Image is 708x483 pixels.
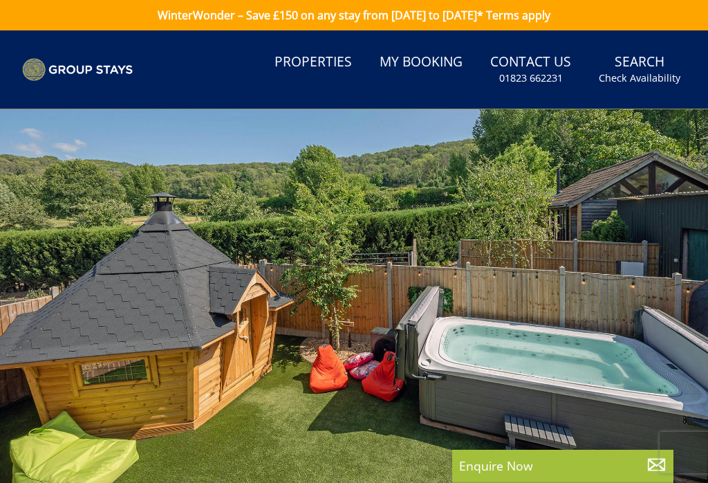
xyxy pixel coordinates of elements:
small: 01823 662231 [499,71,563,85]
a: Properties [269,47,357,78]
img: Group Stays [22,58,133,82]
a: SearchCheck Availability [593,47,686,92]
a: Contact Us01823 662231 [485,47,577,92]
a: My Booking [374,47,468,78]
p: Enquire Now [459,457,667,475]
small: Check Availability [599,71,680,85]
